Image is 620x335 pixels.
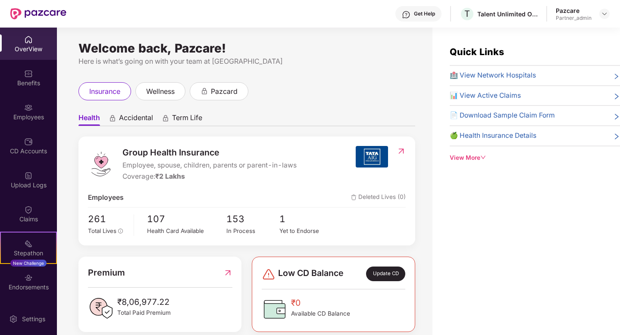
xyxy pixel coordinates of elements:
span: T [464,9,470,19]
span: right [613,132,620,141]
span: Low CD Balance [278,267,344,281]
span: 🏥 View Network Hospitals [450,70,536,81]
img: svg+xml;base64,PHN2ZyBpZD0iU2V0dGluZy0yMHgyMCIgeG1sbnM9Imh0dHA6Ly93d3cudzMub3JnLzIwMDAvc3ZnIiB3aW... [9,315,18,323]
img: RedirectIcon [397,147,406,155]
span: Available CD Balance [291,309,350,318]
div: Settings [19,315,48,323]
span: 1 [279,212,332,226]
span: 153 [226,212,279,226]
div: Talent Unlimited Online Services Private Limited [477,10,538,18]
div: New Challenge [10,260,47,267]
span: wellness [146,86,175,97]
span: right [613,92,620,101]
div: animation [200,87,208,95]
span: 261 [88,212,128,226]
div: Yet to Endorse [279,226,332,236]
span: 📄 Download Sample Claim Form [450,110,555,121]
span: ₹8,06,977.22 [117,295,171,308]
img: RedirectIcon [223,266,232,279]
img: svg+xml;base64,PHN2ZyBpZD0iRW1wbG95ZWVzIiB4bWxucz0iaHR0cDovL3d3dy53My5vcmcvMjAwMC9zdmciIHdpZHRoPS... [24,103,33,112]
div: animation [109,114,116,122]
img: deleteIcon [351,195,357,200]
img: svg+xml;base64,PHN2ZyBpZD0iSGVscC0zMngzMiIgeG1sbnM9Imh0dHA6Ly93d3cudzMub3JnLzIwMDAvc3ZnIiB3aWR0aD... [402,10,410,19]
div: In Process [226,226,279,236]
span: right [613,112,620,121]
div: Partner_admin [556,15,592,22]
span: Employee, spouse, children, parents or parent-in-laws [122,160,297,171]
span: Total Paid Premium [117,308,171,317]
img: svg+xml;base64,PHN2ZyB4bWxucz0iaHR0cDovL3d3dy53My5vcmcvMjAwMC9zdmciIHdpZHRoPSIyMSIgaGVpZ2h0PSIyMC... [24,239,33,248]
span: Total Lives [88,227,116,234]
span: insurance [89,86,120,97]
span: Quick Links [450,46,504,57]
span: Term Life [172,113,202,126]
img: svg+xml;base64,PHN2ZyBpZD0iVXBsb2FkX0xvZ3MiIGRhdGEtbmFtZT0iVXBsb2FkIExvZ3MiIHhtbG5zPSJodHRwOi8vd3... [24,171,33,180]
img: svg+xml;base64,PHN2ZyBpZD0iQ2xhaW0iIHhtbG5zPSJodHRwOi8vd3d3LnczLm9yZy8yMDAwL3N2ZyIgd2lkdGg9IjIwIi... [24,205,33,214]
img: svg+xml;base64,PHN2ZyBpZD0iSG9tZSIgeG1sbnM9Imh0dHA6Ly93d3cudzMub3JnLzIwMDAvc3ZnIiB3aWR0aD0iMjAiIG... [24,35,33,44]
div: Update CD [366,267,405,281]
div: Welcome back, Pazcare! [78,45,415,52]
div: View More [450,153,620,162]
span: pazcard [211,86,238,97]
span: 🍏 Health Insurance Details [450,130,536,141]
div: Health Card Available [147,226,226,236]
div: Get Help [414,10,435,17]
div: Coverage: [122,171,297,182]
span: Deleted Lives (0) [351,192,406,203]
div: Stepathon [1,249,56,257]
span: Premium [88,266,125,279]
img: logo [88,151,114,177]
span: ₹2 Lakhs [155,172,185,180]
span: info-circle [118,229,123,234]
div: Pazcare [556,6,592,15]
img: svg+xml;base64,PHN2ZyBpZD0iQ0RfQWNjb3VudHMiIGRhdGEtbmFtZT0iQ0QgQWNjb3VudHMiIHhtbG5zPSJodHRwOi8vd3... [24,137,33,146]
span: down [480,155,486,161]
img: svg+xml;base64,PHN2ZyBpZD0iRGFuZ2VyLTMyeDMyIiB4bWxucz0iaHR0cDovL3d3dy53My5vcmcvMjAwMC9zdmciIHdpZH... [262,267,276,281]
span: 107 [147,212,226,226]
div: animation [162,114,169,122]
img: New Pazcare Logo [10,8,66,19]
span: Employees [88,192,124,203]
span: Group Health Insurance [122,146,297,159]
img: insurerIcon [356,146,388,167]
span: ₹0 [291,296,350,309]
span: Accidental [119,113,153,126]
img: PaidPremiumIcon [88,295,114,321]
span: 📊 View Active Claims [450,90,521,101]
img: svg+xml;base64,PHN2ZyBpZD0iQmVuZWZpdHMiIHhtbG5zPSJodHRwOi8vd3d3LnczLm9yZy8yMDAwL3N2ZyIgd2lkdGg9Ij... [24,69,33,78]
span: Health [78,113,100,126]
img: svg+xml;base64,PHN2ZyBpZD0iRHJvcGRvd24tMzJ4MzIiIHhtbG5zPSJodHRwOi8vd3d3LnczLm9yZy8yMDAwL3N2ZyIgd2... [601,10,608,17]
img: CDBalanceIcon [262,296,288,322]
span: right [613,72,620,81]
img: svg+xml;base64,PHN2ZyBpZD0iRW5kb3JzZW1lbnRzIiB4bWxucz0iaHR0cDovL3d3dy53My5vcmcvMjAwMC9zdmciIHdpZH... [24,273,33,282]
div: Here is what’s going on with your team at [GEOGRAPHIC_DATA] [78,56,415,67]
